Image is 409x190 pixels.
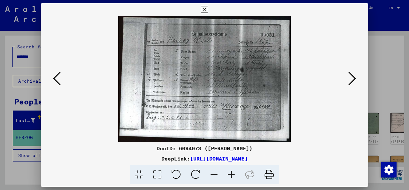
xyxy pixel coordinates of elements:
a: [URL][DOMAIN_NAME] [190,155,248,162]
div: DocID: 6094073 ([PERSON_NAME]) [41,145,368,152]
div: Change consent [381,162,396,177]
div: DeepLink: [41,155,368,162]
img: 001.jpg [63,16,346,142]
img: Change consent [381,162,397,178]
